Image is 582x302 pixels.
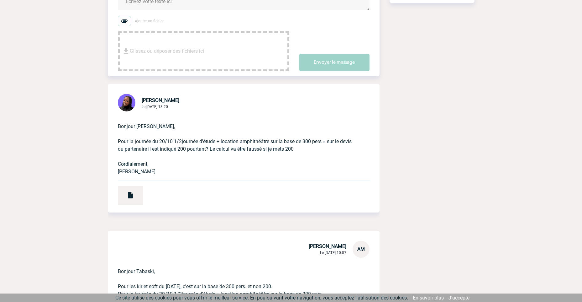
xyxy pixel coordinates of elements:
[122,47,130,55] img: file_download.svg
[115,295,408,301] span: Ce site utilise des cookies pour vous offrir le meilleur service. En poursuivant votre navigation...
[413,295,444,301] a: En savoir plus
[320,251,346,255] span: Le [DATE] 10:07
[299,54,370,71] button: Envoyer le message
[142,97,179,103] span: [PERSON_NAME]
[142,105,168,109] span: Le [DATE] 13:20
[357,246,365,252] span: AM
[118,94,135,111] img: 131349-0.png
[448,295,469,301] a: J'accepte
[135,19,164,23] span: Ajouter un fichier
[118,113,352,175] p: Bonjour [PERSON_NAME], Pour la journée du 20/10 1/2journée d'étude + location amphithéâtre sur la...
[108,190,143,196] a: Devis PRO447473 KNDS FRANCE (8).pdf
[309,243,346,249] span: [PERSON_NAME]
[130,35,204,67] span: Glissez ou déposer des fichiers ici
